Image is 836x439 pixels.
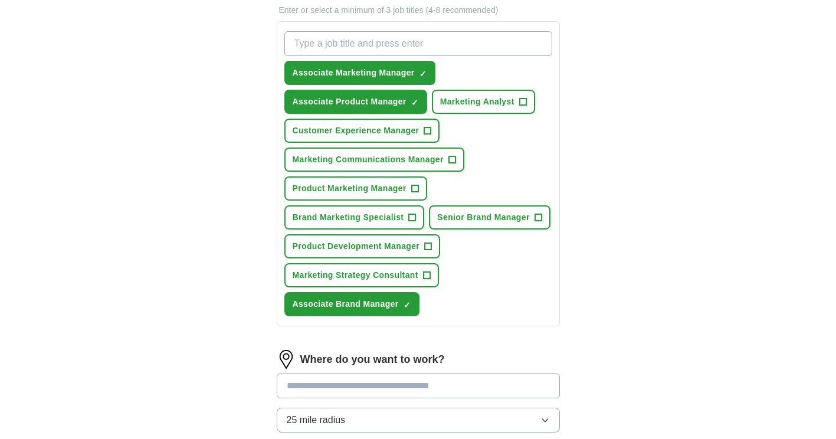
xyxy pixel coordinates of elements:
input: Type a job title and press enter [284,31,552,56]
span: ✓ [411,98,418,107]
span: Product Marketing Manager [293,182,406,195]
label: Where do you want to work? [300,352,445,368]
span: Marketing Strategy Consultant [293,269,418,281]
button: Customer Experience Manager [284,119,440,143]
span: Brand Marketing Specialist [293,211,404,224]
span: Marketing Communications Manager [293,153,444,166]
button: Associate Marketing Manager✓ [284,61,435,85]
button: Product Development Manager [284,234,441,258]
span: Product Development Manager [293,240,420,253]
button: Associate Product Manager✓ [284,90,427,114]
button: Brand Marketing Specialist [284,205,425,230]
button: Senior Brand Manager [429,205,550,230]
span: Senior Brand Manager [437,211,529,224]
button: 25 mile radius [277,408,560,433]
span: Customer Experience Manager [293,125,419,137]
span: ✓ [404,300,411,310]
span: Associate Brand Manager [293,298,399,310]
button: Marketing Analyst [432,90,535,114]
button: Product Marketing Manager [284,176,427,201]
span: Marketing Analyst [440,96,514,108]
p: Enter or select a minimum of 3 job titles (4-8 recommended) [277,4,560,17]
button: Marketing Strategy Consultant [284,263,439,287]
img: location.png [277,350,296,369]
span: Associate Marketing Manager [293,67,415,79]
span: 25 mile radius [287,413,346,427]
button: Marketing Communications Manager [284,148,464,172]
span: Associate Product Manager [293,96,406,108]
button: Associate Brand Manager✓ [284,292,419,316]
span: ✓ [419,69,427,78]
